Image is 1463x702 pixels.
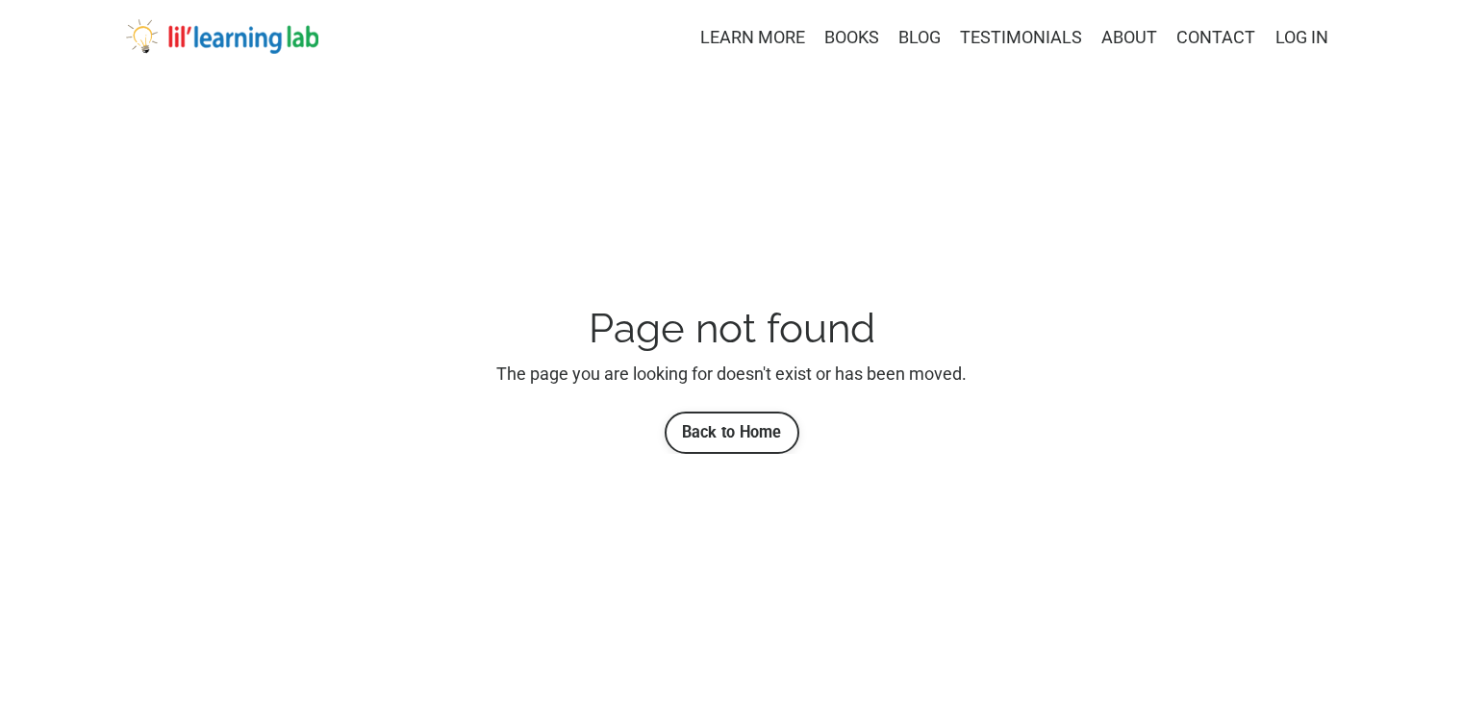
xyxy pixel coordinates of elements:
[126,19,318,54] img: lil' learning lab
[824,24,879,52] a: BOOKS
[960,24,1082,52] a: TESTIMONIALS
[665,412,799,454] a: Back to Home
[1275,27,1328,47] a: LOG IN
[700,24,805,52] a: LEARN MORE
[1176,24,1255,52] a: CONTACT
[436,305,1027,353] h1: Page not found
[436,361,1027,389] p: The page you are looking for doesn't exist or has been moved.
[898,24,941,52] a: BLOG
[1101,24,1157,52] a: ABOUT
